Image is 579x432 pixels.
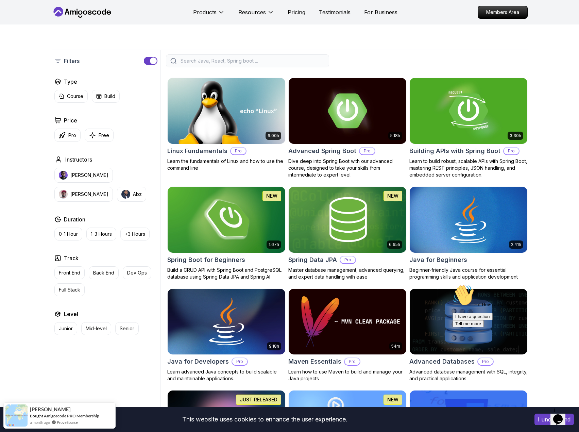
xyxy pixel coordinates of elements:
a: Maven Essentials card54mMaven EssentialsProLearn how to use Maven to build and manage your Java p... [288,288,407,382]
p: Junior [59,325,73,332]
p: Members Area [478,6,527,18]
p: Mid-level [86,325,107,332]
p: Dive deep into Spring Boot with our advanced course, designed to take your skills from intermedia... [288,158,407,178]
p: Master database management, advanced querying, and expert data handling with ease [288,267,407,280]
img: Advanced Databases card [410,289,527,355]
button: Products [193,8,225,22]
h2: Spring Data JPA [288,255,337,265]
p: Filters [64,57,80,65]
div: 👋Hi! How can we help?I have a questionTell me more [3,3,125,46]
img: Spring Boot for Beginners card [165,185,288,254]
img: instructor img [59,190,68,199]
h2: Spring Boot for Beginners [167,255,245,265]
a: ProveSource [57,419,78,425]
p: 0-1 Hour [59,231,78,237]
p: Dev Ops [127,269,147,276]
h2: Linux Fundamentals [167,146,227,156]
iframe: chat widget [550,405,572,425]
p: Front End [59,269,80,276]
a: Advanced Databases cardAdvanced DatabasesProAdvanced database management with SQL, integrity, and... [409,288,528,382]
button: Build [92,90,120,103]
a: Linux Fundamentals card6.00hLinux FundamentalsProLearn the fundamentals of Linux and how to use t... [167,78,286,171]
img: Advanced Spring Boot card [289,78,406,144]
button: Mid-level [81,322,111,335]
p: Pro [232,358,247,365]
p: 5.18h [390,133,400,138]
p: Back End [93,269,114,276]
h2: Track [64,254,79,262]
button: Free [85,129,114,142]
p: Beginner-friendly Java course for essential programming skills and application development [409,267,528,280]
span: [PERSON_NAME] [30,406,71,412]
img: Maven Essentials card [289,289,406,355]
p: [PERSON_NAME] [70,172,108,179]
button: Course [54,90,88,103]
a: Building APIs with Spring Boot card3.30hBuilding APIs with Spring BootProLearn to build robust, s... [409,78,528,178]
button: 0-1 Hour [54,228,82,240]
img: provesource social proof notification image [5,404,28,427]
img: instructor img [121,190,130,199]
button: Pro [54,129,81,142]
p: 6.65h [389,242,400,247]
p: +3 Hours [125,231,145,237]
p: 54m [391,344,400,349]
img: Java for Beginners card [410,187,527,253]
a: Advanced Spring Boot card5.18hAdvanced Spring BootProDive deep into Spring Boot with our advanced... [288,78,407,178]
p: 2.41h [511,242,521,247]
button: I have a question [3,31,43,38]
h2: Price [64,116,77,124]
p: 9.18h [269,344,279,349]
button: Resources [238,8,274,22]
h2: Maven Essentials [288,357,341,366]
p: Course [67,93,83,100]
div: This website uses cookies to enhance the user experience. [5,412,524,427]
p: Build a CRUD API with Spring Boot and PostgreSQL database using Spring Data JPA and Spring AI [167,267,286,280]
h2: Java for Beginners [409,255,467,265]
button: Back End [89,266,119,279]
h2: Type [64,78,77,86]
input: Search Java, React, Spring boot ... [179,57,325,64]
p: Pro [345,358,360,365]
img: Linux Fundamentals card [168,78,285,144]
button: Senior [115,322,139,335]
p: Learn to build robust, scalable APIs with Spring Boot, mastering REST principles, JSON handling, ... [409,158,528,178]
p: Pro [231,148,246,154]
img: :wave: [3,3,24,24]
a: Java for Beginners card2.41hJava for BeginnersBeginner-friendly Java course for essential program... [409,186,528,280]
h2: Duration [64,215,85,223]
p: Free [99,132,109,139]
p: 3.30h [510,133,521,138]
p: Pro [504,148,519,154]
button: instructor img[PERSON_NAME] [54,187,113,202]
button: Dev Ops [123,266,151,279]
p: NEW [387,193,398,199]
span: a month ago [30,419,50,425]
h2: Advanced Databases [409,357,475,366]
a: Pricing [288,8,305,16]
p: Learn advanced Java concepts to build scalable and maintainable applications. [167,368,286,382]
span: Bought [30,413,43,418]
p: Senior [120,325,134,332]
p: 1-3 Hours [91,231,112,237]
a: Members Area [478,6,528,19]
iframe: chat widget [450,282,572,401]
button: Junior [54,322,77,335]
p: Pro [340,256,355,263]
button: 1-3 Hours [86,228,116,240]
h2: Advanced Spring Boot [288,146,356,156]
p: Abz [133,191,142,198]
a: Java for Developers card9.18hJava for DevelopersProLearn advanced Java concepts to build scalable... [167,288,286,382]
p: 1.67h [269,242,279,247]
button: instructor img[PERSON_NAME] [54,168,113,183]
h2: Java for Developers [167,357,229,366]
a: Amigoscode PRO Membership [44,413,99,418]
img: Spring Data JPA card [289,187,406,253]
h2: Building APIs with Spring Boot [409,146,500,156]
p: NEW [387,396,398,403]
p: Learn the fundamentals of Linux and how to use the command line [167,158,286,171]
h2: Instructors [65,155,92,164]
p: NEW [266,193,277,199]
p: Pro [68,132,76,139]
